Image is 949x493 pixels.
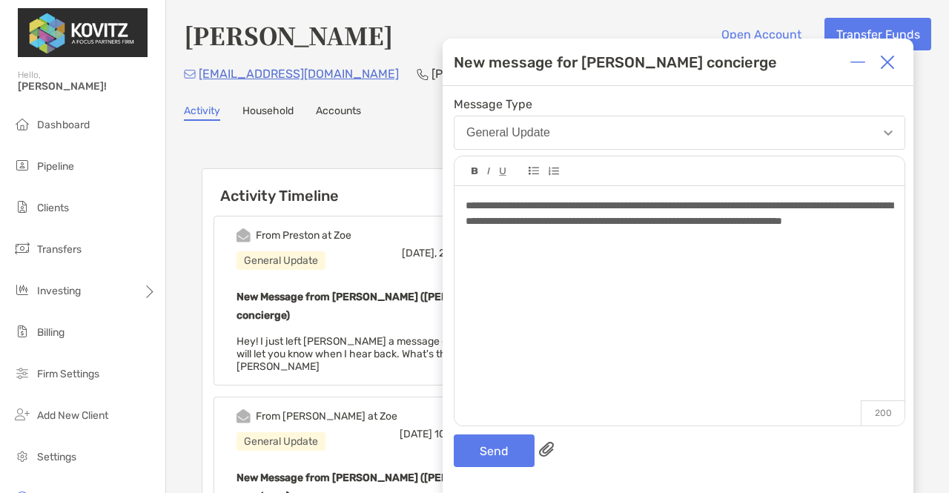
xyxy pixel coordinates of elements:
[529,167,539,175] img: Editor control icon
[539,442,554,457] img: paperclip attachments
[256,229,351,242] div: From Preston at Zoe
[184,70,196,79] img: Email Icon
[202,169,587,205] h6: Activity Timeline
[237,409,251,423] img: Event icon
[454,53,777,71] div: New message for [PERSON_NAME] concierge
[472,168,478,175] img: Editor control icon
[13,115,31,133] img: dashboard icon
[37,160,74,173] span: Pipeline
[824,18,931,50] button: Transfer Funds
[487,168,490,175] img: Editor control icon
[402,247,437,259] span: [DATE],
[184,105,220,121] a: Activity
[417,68,429,80] img: Phone Icon
[237,291,510,322] b: New Message from [PERSON_NAME] ([PERSON_NAME] concierge)
[400,428,432,440] span: [DATE]
[316,105,361,121] a: Accounts
[37,285,81,297] span: Investing
[37,326,65,339] span: Billing
[880,55,895,70] img: Close
[199,64,399,83] p: [EMAIL_ADDRESS][DOMAIN_NAME]
[13,198,31,216] img: clients icon
[431,64,536,83] p: [PHONE_NUMBER]
[454,116,905,150] button: General Update
[884,130,893,136] img: Open dropdown arrow
[18,80,156,93] span: [PERSON_NAME]!
[13,281,31,299] img: investing icon
[13,364,31,382] img: firm-settings icon
[256,410,397,423] div: From [PERSON_NAME] at Zoe
[434,428,494,440] span: 10:39 AM CD
[37,409,108,422] span: Add New Client
[237,335,552,373] span: Hey! I just left [PERSON_NAME] a message + texted to check in, will let you know when I hear back...
[37,368,99,380] span: Firm Settings
[13,156,31,174] img: pipeline icon
[548,167,559,176] img: Editor control icon
[13,447,31,465] img: settings icon
[237,228,251,242] img: Event icon
[184,18,393,52] h4: [PERSON_NAME]
[850,55,865,70] img: Expand or collapse
[861,400,905,426] p: 200
[454,97,905,111] span: Message Type
[13,239,31,257] img: transfers icon
[466,126,550,139] div: General Update
[710,18,813,50] button: Open Account
[242,105,294,121] a: Household
[237,432,325,451] div: General Update
[237,251,325,270] div: General Update
[18,6,148,59] img: Zoe Logo
[439,247,494,259] span: 2:50 PM CD
[37,243,82,256] span: Transfers
[13,322,31,340] img: billing icon
[37,202,69,214] span: Clients
[37,119,90,131] span: Dashboard
[37,451,76,463] span: Settings
[454,434,535,467] button: Send
[499,168,506,176] img: Editor control icon
[13,406,31,423] img: add_new_client icon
